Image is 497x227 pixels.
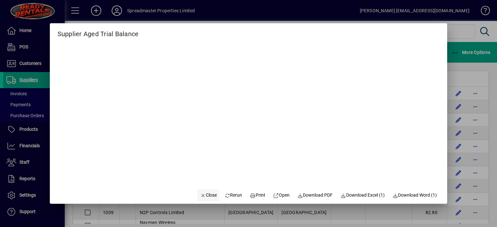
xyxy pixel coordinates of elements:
[200,192,217,199] span: Close
[197,190,219,201] button: Close
[250,192,266,199] span: Print
[392,192,437,199] span: Download Word (1)
[271,190,292,201] a: Open
[273,192,290,199] span: Open
[297,192,333,199] span: Download PDF
[50,23,147,39] h2: Supplier Aged Trial Balance
[340,192,385,199] span: Download Excel (1)
[295,190,336,201] a: Download PDF
[225,192,242,199] span: Rerun
[390,190,440,201] button: Download Word (1)
[247,190,268,201] button: Print
[338,190,387,201] button: Download Excel (1)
